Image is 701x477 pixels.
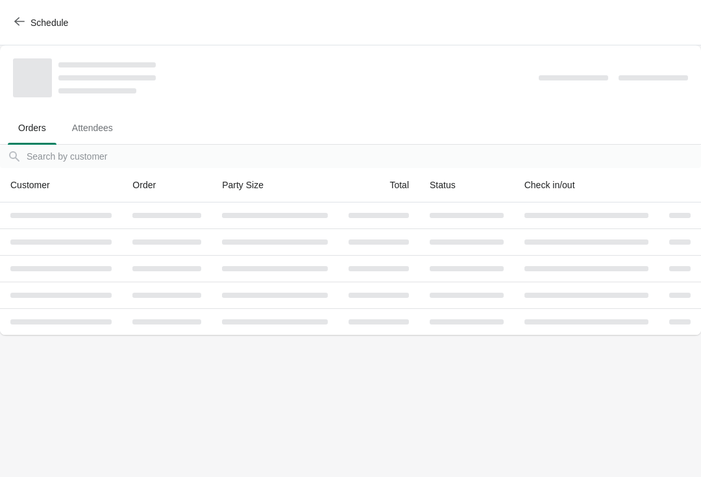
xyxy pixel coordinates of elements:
[8,116,56,140] span: Orders
[31,18,68,28] span: Schedule
[122,168,212,202] th: Order
[62,116,123,140] span: Attendees
[514,168,659,202] th: Check in/out
[419,168,514,202] th: Status
[26,145,701,168] input: Search by customer
[338,168,419,202] th: Total
[6,11,79,34] button: Schedule
[212,168,338,202] th: Party Size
